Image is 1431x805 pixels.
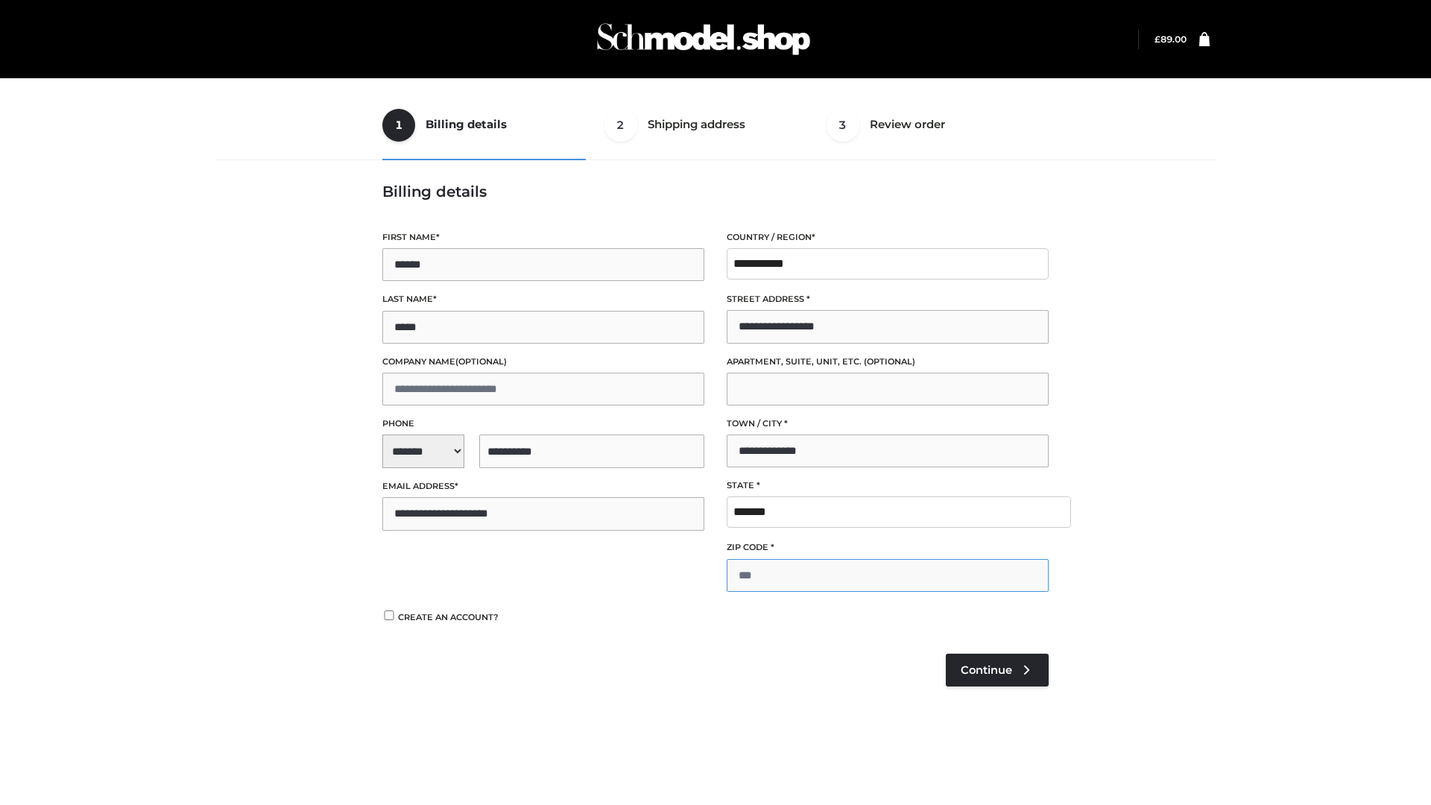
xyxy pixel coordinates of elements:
h3: Billing details [382,183,1049,201]
label: Street address [727,292,1049,306]
span: Continue [961,663,1012,677]
bdi: 89.00 [1154,34,1187,45]
a: £89.00 [1154,34,1187,45]
input: Create an account? [382,610,396,620]
label: Email address [382,479,704,493]
label: ZIP Code [727,540,1049,555]
span: (optional) [864,356,915,367]
label: First name [382,230,704,244]
img: Schmodel Admin 964 [592,10,815,69]
a: Continue [946,654,1049,686]
label: Last name [382,292,704,306]
label: Company name [382,355,704,369]
span: £ [1154,34,1160,45]
label: State [727,479,1049,493]
span: Create an account? [398,612,499,622]
label: Apartment, suite, unit, etc. [727,355,1049,369]
label: Phone [382,417,704,431]
label: Town / City [727,417,1049,431]
span: (optional) [455,356,507,367]
label: Country / Region [727,230,1049,244]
